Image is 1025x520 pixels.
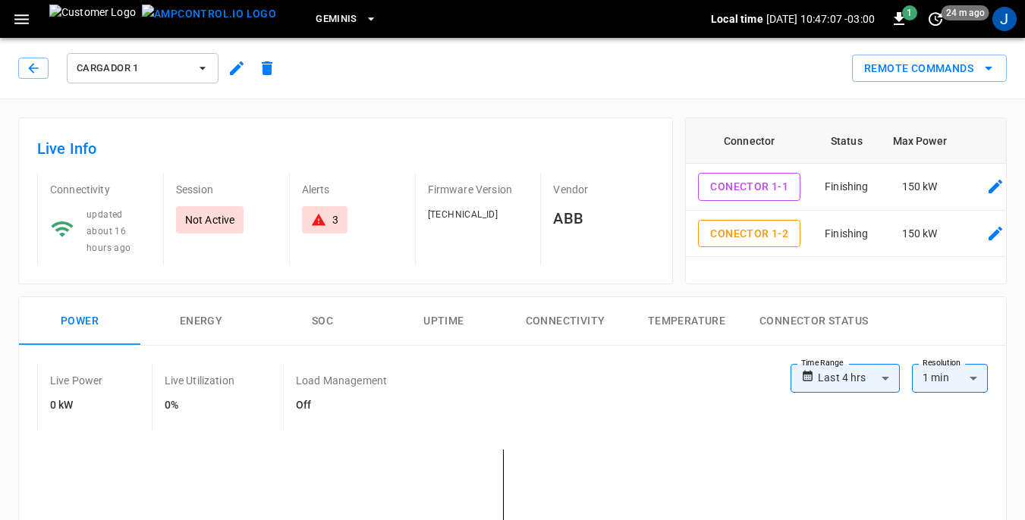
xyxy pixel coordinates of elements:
th: Status [813,118,880,164]
button: Conector 1-1 [698,173,800,201]
p: Not Active [185,212,235,227]
p: Vendor [553,182,654,197]
th: Connector [686,118,813,164]
button: Connectivity [505,297,626,346]
button: Energy [140,297,262,346]
button: set refresh interval [923,7,948,31]
div: profile-icon [992,7,1017,31]
p: Session [176,182,277,197]
td: Available [813,257,880,304]
h6: ABB [553,206,654,230]
span: 24 m ago [942,5,989,20]
span: 1 [902,5,917,20]
td: Finishing [813,164,880,211]
label: Resolution [923,357,961,369]
div: Last 4 hrs [818,364,900,393]
img: ampcontrol.io logo [142,5,276,23]
div: 1 min [912,364,988,393]
button: Cargador 1 [67,53,219,83]
td: Finishing [813,211,880,258]
button: Remote Commands [852,55,1007,83]
p: Load Management [296,373,387,388]
p: Live Utilization [165,373,234,388]
h6: 0 kW [50,397,103,414]
p: Alerts [302,182,403,197]
h6: 0% [165,397,234,414]
button: Temperature [626,297,747,346]
label: Time Range [801,357,844,369]
div: remote commands options [852,55,1007,83]
button: Geminis [310,5,383,34]
span: updated about 16 hours ago [86,209,131,253]
button: Power [19,297,140,346]
span: Geminis [316,11,357,28]
p: Connectivity [50,182,151,197]
button: SOC [262,297,383,346]
button: Conector 1-2 [698,220,800,248]
button: Uptime [383,297,505,346]
p: [DATE] 10:47:07 -03:00 [766,11,875,27]
td: 150 kW [881,211,959,258]
p: Firmware Version [428,182,529,197]
img: Customer Logo [49,5,136,33]
div: 3 [332,212,338,227]
td: 150 kW [881,257,959,304]
p: Live Power [50,373,103,388]
p: Local time [711,11,763,27]
td: 150 kW [881,164,959,211]
span: [TECHNICAL_ID] [428,209,498,220]
h6: Off [296,397,387,414]
button: Connector Status [747,297,880,346]
h6: Live Info [37,136,654,161]
span: Cargador 1 [77,60,189,77]
th: Max Power [881,118,959,164]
